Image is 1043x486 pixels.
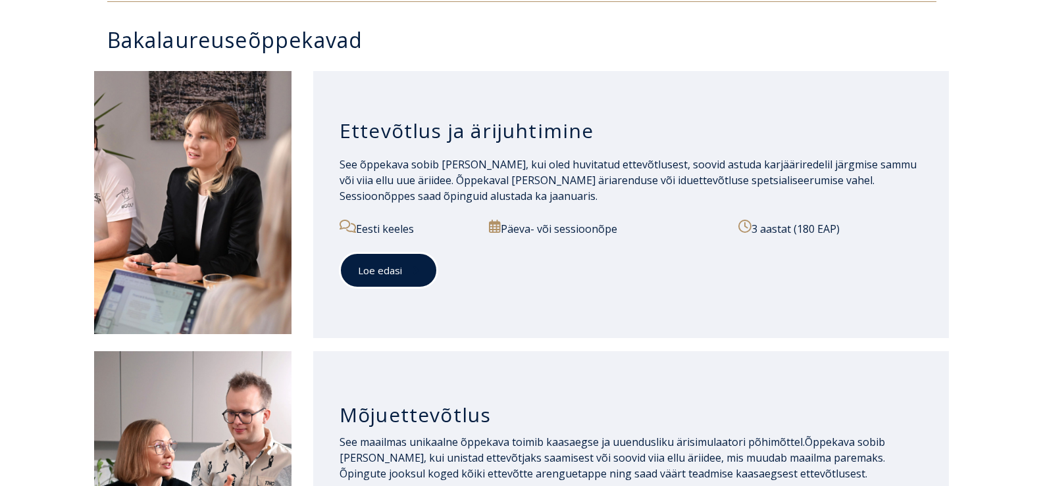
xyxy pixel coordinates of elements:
a: Loe edasi [340,253,438,289]
p: Päeva- või sessioonõpe [489,220,723,237]
span: See maailmas unikaalne õppekava toimib kaasaegse ja uuendusliku ärisimulaatori põhimõttel. [340,435,805,449]
p: Eesti keeles [340,220,474,237]
h3: Mõjuettevõtlus [340,402,923,427]
p: 3 aastat (180 EAP) [738,220,923,237]
h3: Bakalaureuseõppekavad [107,28,950,51]
span: Õppekava sobib [PERSON_NAME], kui unistad ettevõtjaks saamisest või soovid viia ellu äriidee, mis... [340,435,885,481]
h3: Ettevõtlus ja ärijuhtimine [340,118,923,143]
span: See õppekava sobib [PERSON_NAME], kui oled huvitatud ettevõtlusest, soovid astuda karjääriredelil... [340,157,917,203]
img: Ettevõtlus ja ärijuhtimine [94,71,292,334]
